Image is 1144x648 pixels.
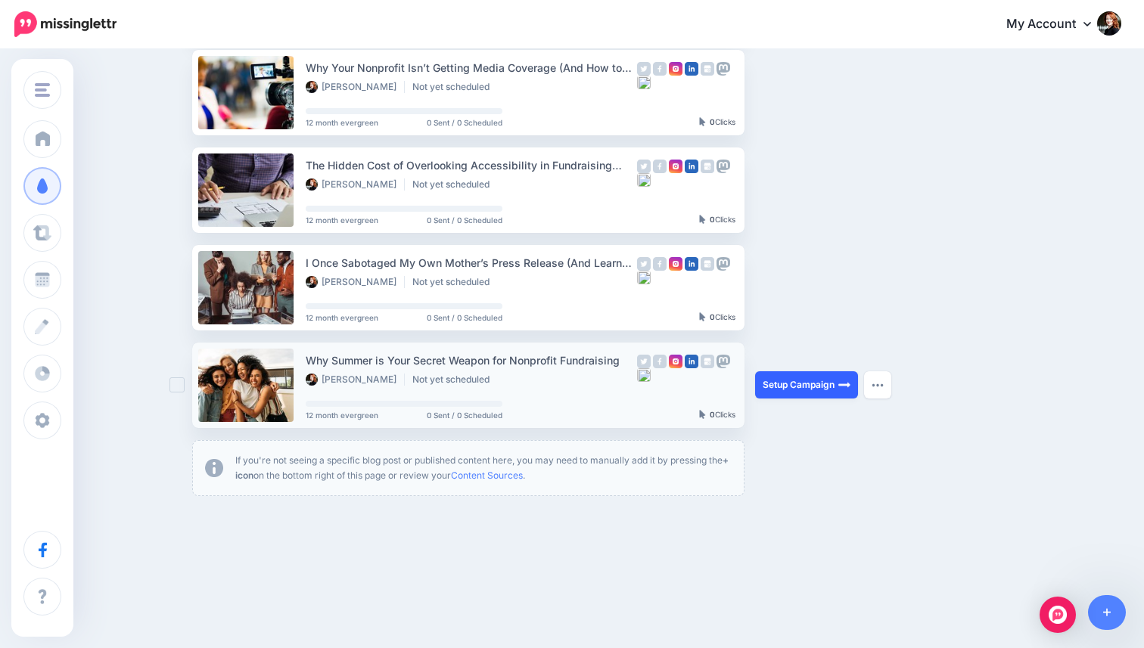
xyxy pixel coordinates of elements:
[427,411,502,419] span: 0 Sent / 0 Scheduled
[699,118,735,127] div: Clicks
[637,173,651,187] img: bluesky-grey-square.png
[701,160,714,173] img: google_business-grey-square.png
[838,379,850,391] img: arrow-long-right-white.png
[717,160,730,173] img: mastodon-grey-square.png
[427,119,502,126] span: 0 Sent / 0 Scheduled
[653,62,667,76] img: facebook-grey-square.png
[637,76,651,89] img: bluesky-grey-square.png
[427,314,502,321] span: 0 Sent / 0 Scheduled
[872,383,884,387] img: dots.png
[306,216,378,224] span: 12 month evergreen
[637,62,651,76] img: twitter-grey-square.png
[306,276,405,288] li: [PERSON_NAME]
[699,313,735,322] div: Clicks
[306,119,378,126] span: 12 month evergreen
[653,257,667,271] img: facebook-grey-square.png
[306,59,637,76] div: Why Your Nonprofit Isn’t Getting Media Coverage (And How to Fix It)
[699,215,735,225] div: Clicks
[669,257,682,271] img: instagram-square.png
[710,215,715,224] b: 0
[412,276,497,288] li: Not yet scheduled
[755,371,858,398] a: Setup Campaign
[653,355,667,368] img: facebook-grey-square.png
[205,459,223,477] img: info-circle-grey.png
[701,257,714,271] img: google_business-grey-square.png
[710,410,715,419] b: 0
[991,6,1121,43] a: My Account
[701,355,714,368] img: google_business-grey-square.png
[710,312,715,321] b: 0
[699,411,735,420] div: Clicks
[306,254,637,271] div: I Once Sabotaged My Own Mother’s Press Release (And Learned the Most Important PR Lesson Ever)
[306,352,637,369] div: Why Summer is Your Secret Weapon for Nonprofit Fundraising
[306,374,405,386] li: [PERSON_NAME]
[653,160,667,173] img: facebook-grey-square.png
[669,62,682,76] img: instagram-square.png
[235,453,732,483] p: If you're not seeing a specific blog post or published content here, you may need to manually add...
[35,83,50,97] img: menu.png
[1040,597,1076,633] div: Open Intercom Messenger
[412,81,497,93] li: Not yet scheduled
[306,178,405,191] li: [PERSON_NAME]
[669,355,682,368] img: instagram-square.png
[685,160,698,173] img: linkedin-square.png
[14,11,117,37] img: Missinglettr
[699,117,706,126] img: pointer-grey-darker.png
[306,81,405,93] li: [PERSON_NAME]
[710,117,715,126] b: 0
[412,374,497,386] li: Not yet scheduled
[717,62,730,76] img: mastodon-grey-square.png
[637,160,651,173] img: twitter-grey-square.png
[685,257,698,271] img: linkedin-square.png
[235,454,729,481] b: + icon
[699,215,706,224] img: pointer-grey-darker.png
[685,62,698,76] img: linkedin-square.png
[412,178,497,191] li: Not yet scheduled
[306,157,637,174] div: The Hidden Cost of Overlooking Accessibility in Fundraising Campaigns
[637,368,651,382] img: bluesky-grey-square.png
[451,470,523,481] a: Content Sources
[685,355,698,368] img: linkedin-square.png
[427,216,502,224] span: 0 Sent / 0 Scheduled
[637,257,651,271] img: twitter-grey-square.png
[637,271,651,284] img: bluesky-grey-square.png
[669,160,682,173] img: instagram-square.png
[306,314,378,321] span: 12 month evergreen
[637,355,651,368] img: twitter-grey-square.png
[717,257,730,271] img: mastodon-grey-square.png
[699,312,706,321] img: pointer-grey-darker.png
[701,62,714,76] img: google_business-grey-square.png
[306,411,378,419] span: 12 month evergreen
[699,410,706,419] img: pointer-grey-darker.png
[717,355,730,368] img: mastodon-grey-square.png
